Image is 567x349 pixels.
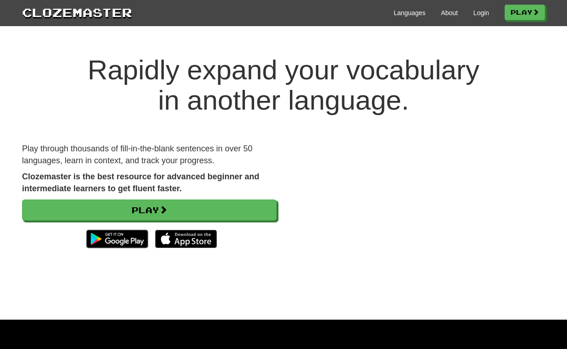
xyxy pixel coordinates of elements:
a: About [441,8,458,17]
a: Play [22,199,277,221]
a: Play [505,5,545,20]
a: Languages [394,8,425,17]
strong: Clozemaster is the best resource for advanced beginner and intermediate learners to get fluent fa... [22,172,259,193]
p: Play through thousands of fill-in-the-blank sentences in over 50 languages, learn in context, and... [22,143,277,166]
a: Clozemaster [22,4,132,21]
img: Download_on_the_App_Store_Badge_US-UK_135x40-25178aeef6eb6b83b96f5f2d004eda3bffbb37122de64afbaef7... [155,230,217,248]
img: Get it on Google Play [82,225,153,253]
a: Login [473,8,489,17]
